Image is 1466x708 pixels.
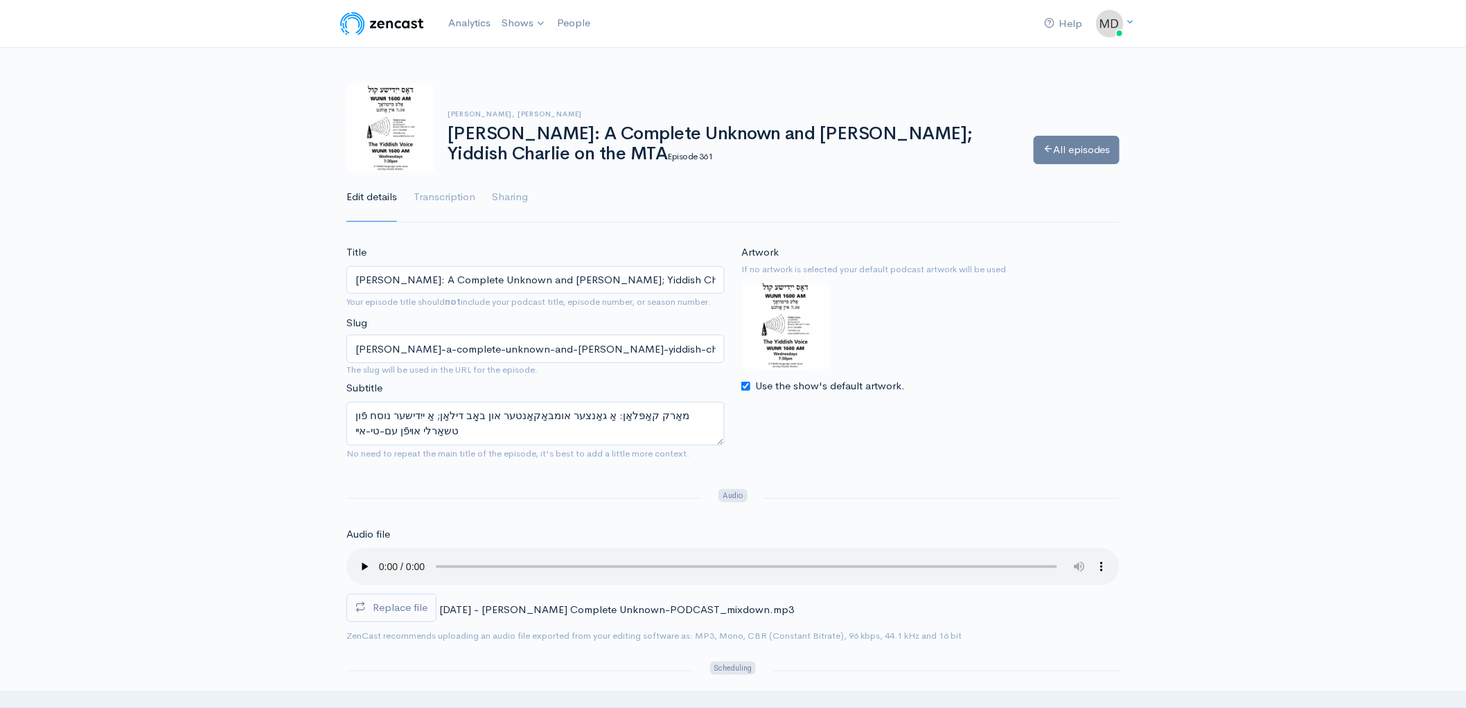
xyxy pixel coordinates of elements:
a: Help [1039,9,1088,39]
label: Artwork [741,245,779,260]
a: Transcription [414,172,475,222]
a: People [551,8,596,38]
small: Your episode title should include your podcast title, episode number, or season number. [346,296,711,308]
span: [DATE] - [PERSON_NAME] Complete Unknown-PODCAST_mixdown.mp3 [439,603,794,616]
small: Episode 361 [667,150,712,162]
label: Subtitle [346,380,382,396]
img: ZenCast Logo [338,10,426,37]
small: ZenCast recommends uploading an audio file exported from your editing software as: MP3, Mono, CBR... [346,630,962,641]
a: Edit details [346,172,397,222]
textarea: מאַרק קאַפּלאַן: אַ גאַנצער אומבאַקאַנטער און באָב דילאַן; אַ ייִדישער נוסח פֿון טשאַרלי אױפֿן עם... [346,402,725,445]
h6: [PERSON_NAME], [PERSON_NAME] [448,110,1017,118]
a: Shows [496,8,551,39]
span: Audio [718,489,747,502]
span: Scheduling [710,662,756,675]
a: Analytics [443,8,496,38]
input: What is the episode's title? [346,266,725,294]
strong: not [445,296,461,308]
label: Slug [346,315,367,331]
span: Replace file [373,601,427,614]
a: All episodes [1034,136,1120,164]
label: Audio file [346,526,390,542]
small: No need to repeat the main title of the episode, it's best to add a little more context. [346,448,689,459]
label: Title [346,245,366,260]
h1: [PERSON_NAME]: A Complete Unknown and [PERSON_NAME]; Yiddish Charlie on the MTA [448,124,1017,163]
label: Use the show's default artwork. [755,378,905,394]
a: Sharing [492,172,528,222]
small: The slug will be used in the URL for the episode. [346,363,725,377]
small: If no artwork is selected your default podcast artwork will be used [741,263,1120,276]
img: ... [1096,10,1124,37]
input: title-of-episode [346,335,725,363]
